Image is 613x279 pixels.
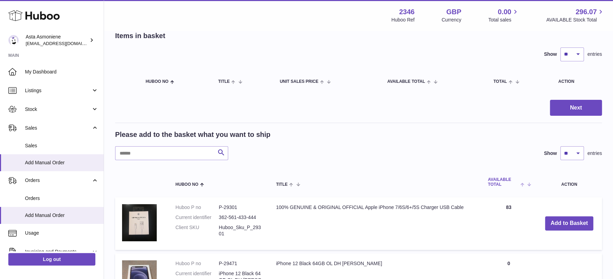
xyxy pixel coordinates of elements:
[536,171,602,193] th: Action
[545,216,594,230] button: Add to Basket
[399,7,415,17] strong: 2346
[26,41,102,46] span: [EMAIL_ADDRESS][DOMAIN_NAME]
[546,17,605,23] span: AVAILABLE Stock Total
[387,79,425,84] span: AVAILABLE Total
[219,260,262,267] dd: P-29471
[25,142,98,149] span: Sales
[544,150,557,157] label: Show
[488,7,519,23] a: 0.00 Total sales
[391,17,415,23] div: Huboo Ref
[488,177,519,186] span: AVAILABLE Total
[8,35,19,45] img: onlyipsales@gmail.com
[219,214,262,221] dd: 362-561-433-444
[25,159,98,166] span: Add Manual Order
[576,7,597,17] span: 296.07
[8,253,95,265] a: Log out
[25,195,98,202] span: Orders
[25,212,98,219] span: Add Manual Order
[25,87,91,94] span: Listings
[219,224,262,237] dd: Huboo_Sku_P_29301
[25,69,98,75] span: My Dashboard
[269,197,481,250] td: 100% GENUINE & ORIGINAL OFFICIAL Apple iPhone 7/6S/6+/5S Charger USB Cable
[276,182,287,187] span: Title
[25,106,91,113] span: Stock
[446,7,461,17] strong: GBP
[175,260,219,267] dt: Huboo P no
[493,79,507,84] span: Total
[25,177,91,184] span: Orders
[544,51,557,58] label: Show
[218,79,230,84] span: Title
[587,51,602,58] span: entries
[481,197,536,250] td: 83
[115,31,165,41] h2: Items in basket
[280,79,318,84] span: Unit Sales Price
[175,204,219,211] dt: Huboo P no
[25,125,91,131] span: Sales
[546,7,605,23] a: 296.07 AVAILABLE Stock Total
[219,204,262,211] dd: P-29301
[498,7,511,17] span: 0.00
[146,79,169,84] span: Huboo no
[122,204,157,241] img: 100% GENUINE & ORIGINAL OFFICIAL Apple iPhone 7/6S/6+/5S Charger USB Cable
[25,249,91,255] span: Invoicing and Payments
[550,100,602,116] button: Next
[442,17,461,23] div: Currency
[558,79,595,84] div: Action
[115,130,270,139] h2: Please add to the basket what you want to ship
[587,150,602,157] span: entries
[175,214,219,221] dt: Current identifier
[488,17,519,23] span: Total sales
[26,34,88,47] div: Asta Asmoniene
[175,182,198,187] span: Huboo no
[175,224,219,237] dt: Client SKU
[25,230,98,236] span: Usage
